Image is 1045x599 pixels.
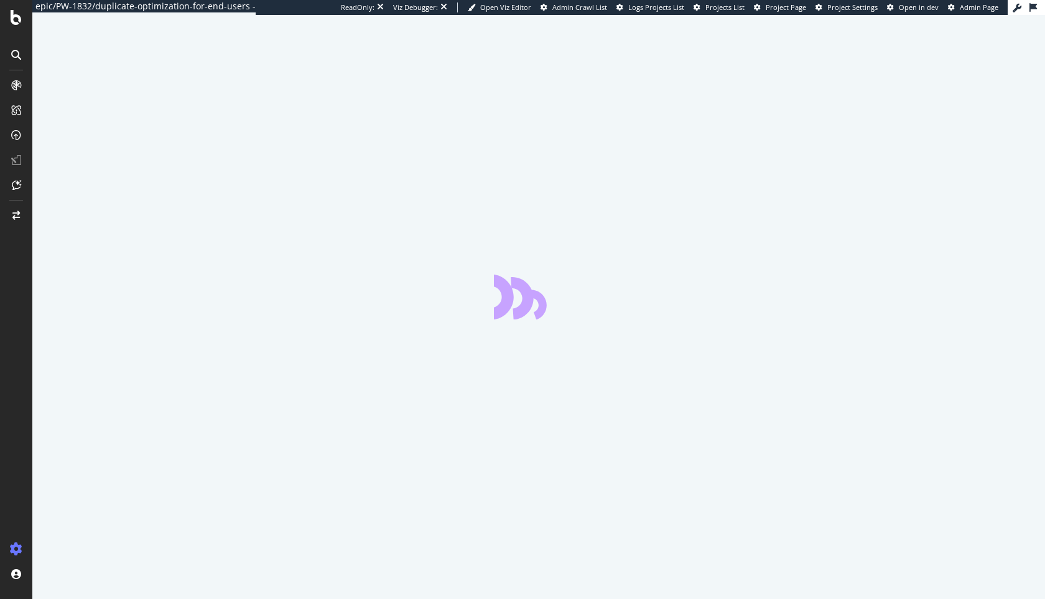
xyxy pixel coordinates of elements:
[815,2,878,12] a: Project Settings
[468,2,531,12] a: Open Viz Editor
[552,2,607,12] span: Admin Crawl List
[480,2,531,12] span: Open Viz Editor
[494,275,583,319] div: animation
[887,2,939,12] a: Open in dev
[616,2,684,12] a: Logs Projects List
[960,2,998,12] span: Admin Page
[948,2,998,12] a: Admin Page
[341,2,374,12] div: ReadOnly:
[705,2,745,12] span: Projects List
[766,2,806,12] span: Project Page
[754,2,806,12] a: Project Page
[393,2,438,12] div: Viz Debugger:
[541,2,607,12] a: Admin Crawl List
[899,2,939,12] span: Open in dev
[827,2,878,12] span: Project Settings
[694,2,745,12] a: Projects List
[628,2,684,12] span: Logs Projects List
